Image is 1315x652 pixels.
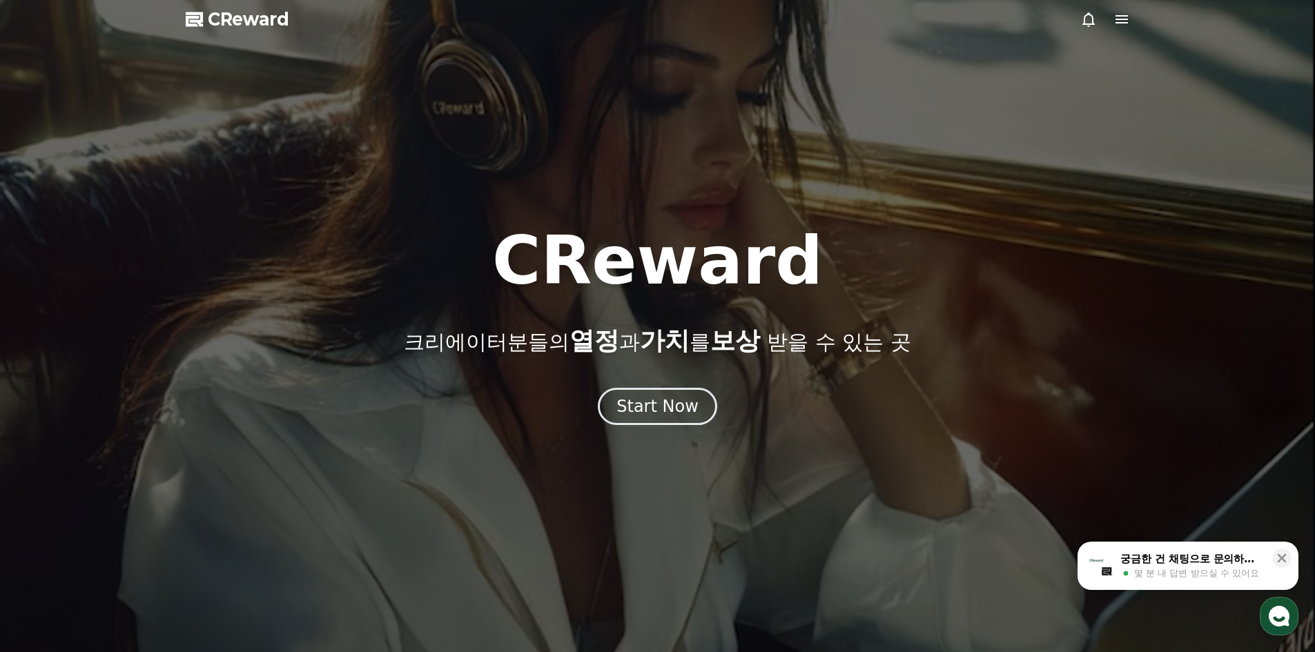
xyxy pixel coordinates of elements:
[492,228,823,294] h1: CReward
[186,8,289,30] a: CReward
[616,395,699,417] div: Start Now
[208,8,289,30] span: CReward
[598,402,717,415] a: Start Now
[598,388,717,425] button: Start Now
[404,327,910,355] p: 크리에이터분들의 과 를 받을 수 있는 곳
[710,326,760,355] span: 보상
[640,326,690,355] span: 가치
[569,326,619,355] span: 열정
